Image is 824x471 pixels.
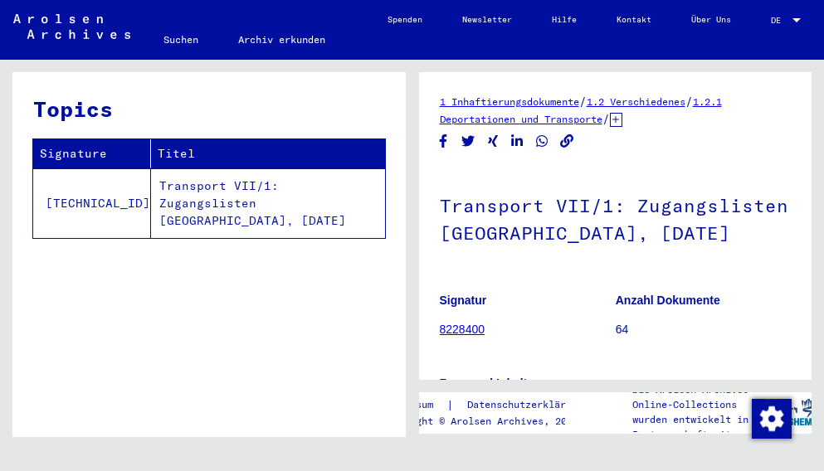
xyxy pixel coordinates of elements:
[33,168,151,238] td: [TECHNICAL_ID]
[485,131,502,152] button: Share on Xing
[454,396,603,414] a: Datenschutzerklärung
[616,321,791,338] p: 64
[579,94,587,109] span: /
[435,131,452,152] button: Share on Facebook
[381,414,603,429] p: Copyright © Arolsen Archives, 2021
[751,398,791,438] div: Zustimmung ändern
[460,131,477,152] button: Share on Twitter
[381,396,603,414] div: |
[218,20,345,60] a: Archiv erkunden
[33,139,151,168] th: Signature
[685,94,693,109] span: /
[534,131,551,152] button: Share on WhatsApp
[440,95,579,108] a: 1 Inhaftierungsdokumente
[440,376,528,390] b: Form und Inhalt
[752,399,792,439] img: Zustimmung ändern
[151,168,385,238] td: Transport VII/1: Zugangslisten [GEOGRAPHIC_DATA], [DATE]
[440,294,487,307] b: Signatur
[440,168,792,268] h1: Transport VII/1: Zugangslisten [GEOGRAPHIC_DATA], [DATE]
[558,131,576,152] button: Copy link
[33,93,384,125] h3: Topics
[632,382,762,412] p: Die Arolsen Archives Online-Collections
[509,131,526,152] button: Share on LinkedIn
[144,20,218,60] a: Suchen
[13,14,130,39] img: Arolsen_neg.svg
[771,16,789,25] span: DE
[632,412,762,442] p: wurden entwickelt in Partnerschaft mit
[602,111,610,126] span: /
[151,139,385,168] th: Titel
[440,323,485,336] a: 8228400
[587,95,685,108] a: 1.2 Verschiedenes
[616,294,720,307] b: Anzahl Dokumente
